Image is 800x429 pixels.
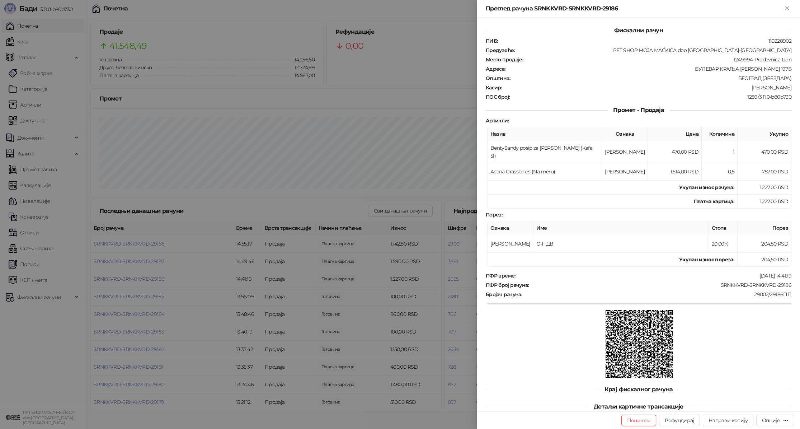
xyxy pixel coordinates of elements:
strong: ПОС број : [486,94,509,100]
td: 470,00 RSD [738,141,791,163]
strong: Укупан износ рачуна : [679,184,734,191]
th: Укупно [738,127,791,141]
div: 110228902 [498,38,792,44]
td: 1 [702,141,738,163]
td: Acana Grasslands (Na meru) [488,163,602,181]
button: Close [783,4,791,13]
td: 0,5 [702,163,738,181]
th: Назив [488,127,602,141]
td: 470,00 RSD [648,141,702,163]
td: 757,00 RSD [738,163,791,181]
td: BentySandy posip za [PERSON_NAME] (Kafa, 5l) [488,141,602,163]
td: [PERSON_NAME] [602,163,648,181]
th: Порез [738,221,791,235]
strong: Место продаје : [486,56,523,63]
strong: Артикли : [486,117,509,124]
strong: Бројач рачуна : [486,291,522,298]
span: Крај фискалног рачуна [599,386,679,393]
div: PET SHOP MOJA MAČKICA doo [GEOGRAPHIC_DATA]-[GEOGRAPHIC_DATA] [516,47,792,53]
div: БЕОГРАД (ЗВЕЗДАРА) [511,75,792,81]
div: [DATE] 14:41:19 [516,272,792,279]
span: Детаљи картичне трансакције [588,403,689,410]
div: Преглед рачуна SRNKKVRD-SRNKKVRD-29186 [486,4,783,13]
button: Поништи [621,415,657,426]
div: 29002/29186ПП [523,291,792,298]
th: Цена [648,127,702,141]
strong: Укупан износ пореза: [679,256,734,263]
div: SRNKKVRD-SRNKKVRD-29186 [530,282,792,288]
th: Ознака [488,221,533,235]
span: Фискални рачун [608,27,669,34]
th: Ознака [602,127,648,141]
strong: ПФР време : [486,272,516,279]
span: Направи копију [709,417,748,424]
th: Стопа [709,221,738,235]
strong: Општина : [486,75,510,81]
div: 1289/3.11.0-b80b730 [510,94,792,100]
div: Опције [762,417,780,424]
strong: ПФР број рачуна : [486,282,529,288]
td: [PERSON_NAME] [488,235,533,253]
strong: Касир : [486,84,502,91]
td: 1.227,00 RSD [738,181,791,195]
div: 1249994-Prodavnica Lion [524,56,792,63]
td: 1.514,00 RSD [648,163,702,181]
strong: Платна картица : [694,198,734,205]
div: БУЛЕВАР КРАЉА [PERSON_NAME] 197Б [506,66,792,72]
th: Количина [702,127,738,141]
span: Промет - Продаја [607,107,670,113]
button: Направи копију [703,415,753,426]
button: Рефундирај [659,415,700,426]
img: QR код [606,310,673,378]
div: [PERSON_NAME] [503,84,792,91]
strong: ПИБ : [486,38,498,44]
th: Име [533,221,709,235]
td: 20,00% [709,235,738,253]
td: О-ПДВ [533,235,709,253]
button: Опције [756,415,794,426]
td: 1.227,00 RSD [738,195,791,209]
strong: Порез : [486,211,502,218]
td: [PERSON_NAME] [602,141,648,163]
strong: Адреса : [486,66,505,72]
td: 204,50 RSD [738,235,791,253]
td: 204,50 RSD [738,253,791,267]
strong: Предузеће : [486,47,515,53]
